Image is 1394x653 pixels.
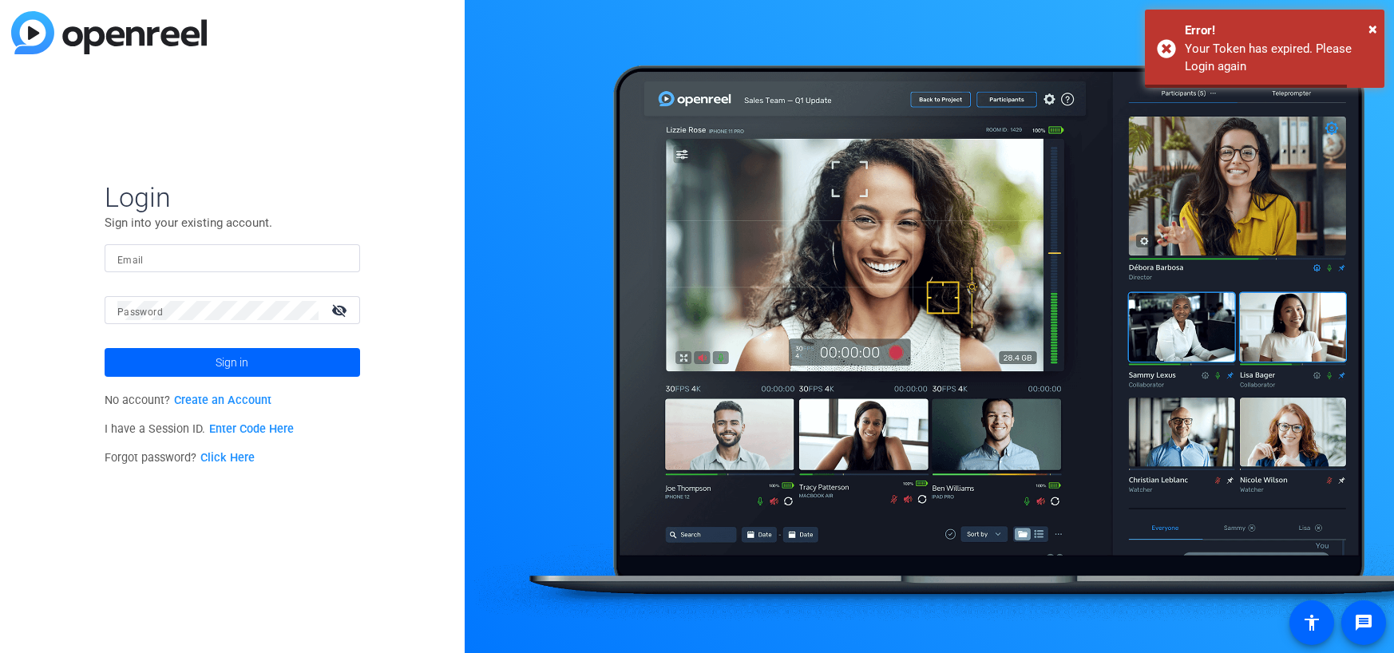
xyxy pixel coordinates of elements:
[105,394,271,407] span: No account?
[105,348,360,377] button: Sign in
[1302,613,1321,632] mat-icon: accessibility
[117,249,347,268] input: Enter Email Address
[200,451,255,465] a: Click Here
[174,394,271,407] a: Create an Account
[105,180,360,214] span: Login
[105,422,294,436] span: I have a Session ID.
[322,299,360,322] mat-icon: visibility_off
[11,11,207,54] img: blue-gradient.svg
[1185,22,1372,40] div: Error!
[216,342,248,382] span: Sign in
[105,214,360,232] p: Sign into your existing account.
[1354,613,1373,632] mat-icon: message
[105,451,255,465] span: Forgot password?
[1368,19,1377,38] span: ×
[1185,40,1372,76] div: Your Token has expired. Please Login again
[117,307,163,318] mat-label: Password
[1368,17,1377,41] button: Close
[117,255,144,266] mat-label: Email
[209,422,294,436] a: Enter Code Here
